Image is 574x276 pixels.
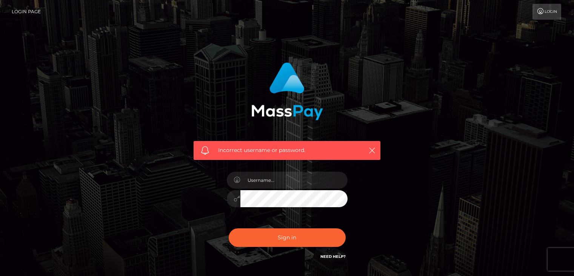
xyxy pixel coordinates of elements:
[229,228,346,247] button: Sign in
[240,172,348,189] input: Username...
[251,62,323,120] img: MassPay Login
[532,4,561,20] a: Login
[12,4,41,20] a: Login Page
[320,254,346,259] a: Need Help?
[218,146,356,154] span: Incorrect username or password.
